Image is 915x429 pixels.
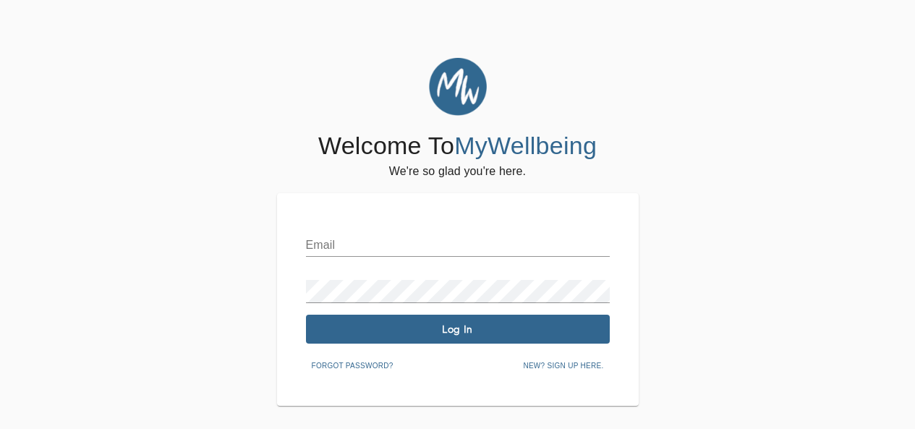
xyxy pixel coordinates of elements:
[318,131,597,161] h4: Welcome To
[517,355,609,377] button: New? Sign up here.
[454,132,597,159] span: MyWellbeing
[306,355,399,377] button: Forgot password?
[312,360,393,373] span: Forgot password?
[312,323,604,336] span: Log In
[306,315,610,344] button: Log In
[523,360,603,373] span: New? Sign up here.
[306,359,399,370] a: Forgot password?
[429,58,487,116] img: MyWellbeing
[389,161,526,182] h6: We're so glad you're here.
